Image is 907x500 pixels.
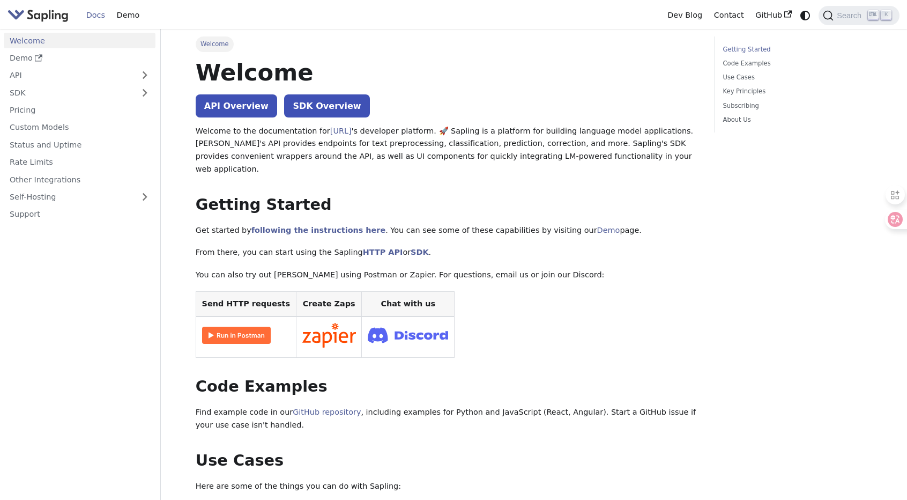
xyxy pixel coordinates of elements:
[749,7,797,24] a: GitHub
[723,86,868,97] a: Key Principles
[819,6,899,25] button: Search (Ctrl+K)
[196,36,700,52] nav: Breadcrumbs
[4,85,134,100] a: SDK
[368,324,448,346] img: Join Discord
[8,8,72,23] a: Sapling.ai
[363,248,403,256] a: HTTP API
[196,224,700,237] p: Get started by . You can see some of these capabilities by visiting our page.
[4,172,155,187] a: Other Integrations
[111,7,145,24] a: Demo
[80,7,111,24] a: Docs
[4,189,155,205] a: Self-Hosting
[723,58,868,69] a: Code Examples
[134,68,155,83] button: Expand sidebar category 'API'
[4,137,155,152] a: Status and Uptime
[196,269,700,282] p: You can also try out [PERSON_NAME] using Postman or Zapier. For questions, email us or join our D...
[723,101,868,111] a: Subscribing
[251,226,385,234] a: following the instructions here
[196,125,700,176] p: Welcome to the documentation for 's developer platform. 🚀 Sapling is a platform for building lang...
[723,115,868,125] a: About Us
[302,323,356,348] img: Connect in Zapier
[196,195,700,215] h2: Getting Started
[4,33,155,48] a: Welcome
[4,102,155,118] a: Pricing
[4,120,155,135] a: Custom Models
[330,127,352,135] a: [URL]
[597,226,620,234] a: Demo
[362,291,455,317] th: Chat with us
[134,85,155,100] button: Expand sidebar category 'SDK'
[284,94,369,117] a: SDK Overview
[196,94,277,117] a: API Overview
[661,7,708,24] a: Dev Blog
[196,451,700,470] h2: Use Cases
[293,408,361,416] a: GitHub repository
[4,50,155,66] a: Demo
[196,58,700,87] h1: Welcome
[881,10,891,20] kbd: K
[4,68,134,83] a: API
[202,327,271,344] img: Run in Postman
[708,7,750,24] a: Contact
[196,291,296,317] th: Send HTTP requests
[196,480,700,493] p: Here are some of the things you can do with Sapling:
[723,45,868,55] a: Getting Started
[196,406,700,432] p: Find example code in our , including examples for Python and JavaScript (React, Angular). Start a...
[196,36,234,52] span: Welcome
[296,291,362,317] th: Create Zaps
[411,248,428,256] a: SDK
[196,377,700,396] h2: Code Examples
[196,246,700,259] p: From there, you can start using the Sapling or .
[4,207,155,222] a: Support
[8,8,69,23] img: Sapling.ai
[798,8,813,23] button: Switch between dark and light mode (currently system mode)
[723,72,868,83] a: Use Cases
[4,155,155,170] a: Rate Limits
[834,11,868,20] span: Search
